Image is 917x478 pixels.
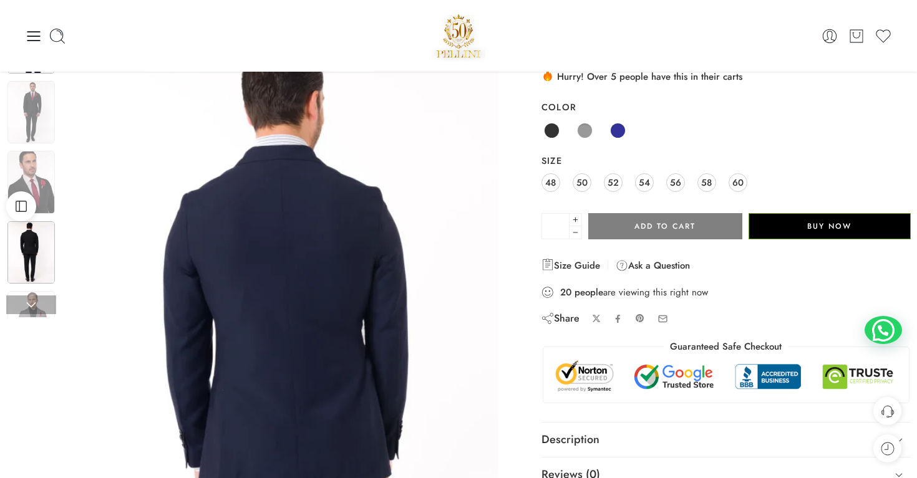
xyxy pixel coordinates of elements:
span: 56 [670,174,681,191]
strong: 20 [560,286,571,299]
a: Share on X [592,314,601,323]
a: 60 [729,173,747,192]
label: Color [541,101,911,113]
label: Size [541,155,911,167]
span: 50 [576,174,588,191]
a: Wishlist [875,27,892,45]
a: 56 [666,173,685,192]
span: 58 [701,174,712,191]
a: Size Guide [541,258,600,273]
a: 50 [573,173,591,192]
div: Share [541,312,580,325]
a: Login / Register [821,27,838,45]
legend: Guaranteed Safe Checkout [664,340,788,353]
span: 60 [732,174,744,191]
img: co-nb8-scaled-1.webp [7,81,55,143]
button: Add to cart [588,213,742,239]
strong: people [575,286,603,299]
img: co-nb8-scaled-1.webp [7,291,55,353]
a: 58 [697,173,716,192]
a: Pin on Pinterest [635,313,645,323]
a: Pellini - [432,9,485,62]
img: Trust [553,360,900,393]
span: 52 [608,174,619,191]
img: co-nb8-scaled-1.webp [7,221,55,284]
img: Pellini [432,9,485,62]
input: Product quantity [541,213,570,239]
a: Email to your friends [657,313,668,324]
img: co-nb8-scaled-1.webp [7,151,55,213]
a: Share on Facebook [613,314,623,323]
a: 48 [541,173,560,192]
button: Buy Now [749,213,911,239]
a: Description [541,423,911,457]
span: 54 [639,174,650,191]
div: Hurry! Over 5 people have this in their carts [541,69,911,84]
a: Ask a Question [616,258,690,273]
a: 54 [635,173,654,192]
a: 52 [604,173,623,192]
div: are viewing this right now [541,285,911,299]
a: Cart [848,27,865,45]
span: 48 [545,174,556,191]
